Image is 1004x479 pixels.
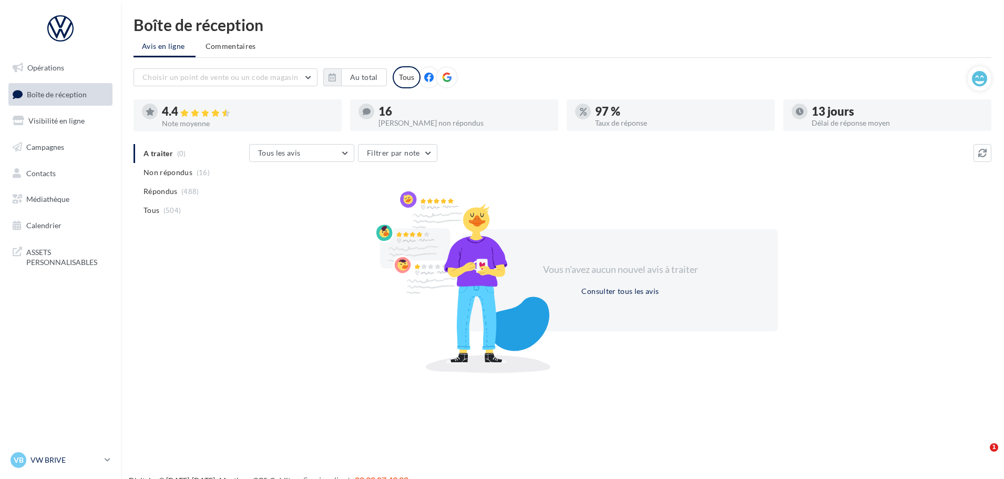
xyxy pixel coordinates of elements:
[393,66,421,88] div: Tous
[812,119,983,127] div: Délai de réponse moyen
[358,144,437,162] button: Filtrer par note
[142,73,298,81] span: Choisir un point de vente ou un code magasin
[577,285,663,298] button: Consulter tous les avis
[249,144,354,162] button: Tous les avis
[181,187,199,196] span: (488)
[162,106,333,118] div: 4.4
[6,162,115,185] a: Contacts
[595,106,766,117] div: 97 %
[26,221,62,230] span: Calendrier
[30,455,100,465] p: VW BRIVE
[163,206,181,215] span: (504)
[341,68,387,86] button: Au total
[14,455,24,465] span: VB
[206,42,256,50] span: Commentaires
[6,241,115,272] a: ASSETS PERSONNALISABLES
[968,443,993,468] iframe: Intercom live chat
[144,167,192,178] span: Non répondus
[6,57,115,79] a: Opérations
[6,188,115,210] a: Médiathèque
[144,186,178,197] span: Répondus
[162,120,333,127] div: Note moyenne
[26,195,69,203] span: Médiathèque
[595,119,766,127] div: Taux de réponse
[26,142,64,151] span: Campagnes
[8,450,112,470] a: VB VW BRIVE
[378,119,550,127] div: [PERSON_NAME] non répondus
[27,89,87,98] span: Boîte de réception
[6,215,115,237] a: Calendrier
[144,205,159,216] span: Tous
[323,68,387,86] button: Au total
[6,136,115,158] a: Campagnes
[6,83,115,106] a: Boîte de réception
[134,17,991,33] div: Boîte de réception
[28,116,85,125] span: Visibilité en ligne
[378,106,550,117] div: 16
[6,110,115,132] a: Visibilité en ligne
[990,443,998,452] span: 1
[258,148,301,157] span: Tous les avis
[812,106,983,117] div: 13 jours
[134,68,317,86] button: Choisir un point de vente ou un code magasin
[27,63,64,72] span: Opérations
[26,168,56,177] span: Contacts
[197,168,210,177] span: (16)
[26,245,108,268] span: ASSETS PERSONNALISABLES
[530,263,711,277] div: Vous n'avez aucun nouvel avis à traiter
